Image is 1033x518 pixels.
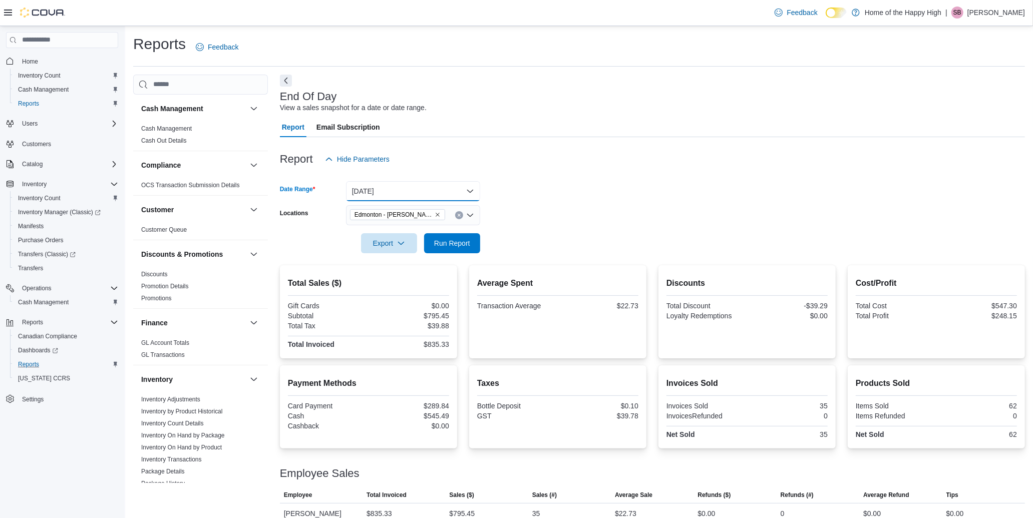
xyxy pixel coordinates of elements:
[14,330,81,342] a: Canadian Compliance
[141,339,189,347] span: GL Account Totals
[280,209,308,217] label: Locations
[141,182,240,189] a: OCS Transaction Submission Details
[945,7,947,19] p: |
[18,282,56,294] button: Operations
[22,120,38,128] span: Users
[14,220,48,232] a: Manifests
[18,178,51,190] button: Inventory
[141,104,203,114] h3: Cash Management
[141,419,204,427] span: Inventory Count Details
[938,302,1017,310] div: $547.30
[248,103,260,115] button: Cash Management
[14,220,118,232] span: Manifests
[2,177,122,191] button: Inventory
[856,277,1017,289] h2: Cost/Profit
[477,277,638,289] h2: Average Spent
[141,226,187,234] span: Customer Queue
[14,330,118,342] span: Canadian Compliance
[18,118,118,130] span: Users
[2,117,122,131] button: Users
[477,402,556,410] div: Bottle Deposit
[938,402,1017,410] div: 62
[18,138,55,150] a: Customers
[666,377,828,389] h2: Invoices Sold
[18,360,39,368] span: Reports
[2,157,122,171] button: Catalog
[856,412,934,420] div: Items Refunded
[18,316,47,328] button: Reports
[18,250,76,258] span: Transfers (Classic)
[248,204,260,216] button: Customer
[14,248,80,260] a: Transfers (Classic)
[856,377,1017,389] h2: Products Sold
[560,412,638,420] div: $39.78
[14,84,73,96] a: Cash Management
[141,271,168,278] a: Discounts
[141,295,172,302] a: Promotions
[141,226,187,233] a: Customer Queue
[10,233,122,247] button: Purchase Orders
[449,491,474,499] span: Sales ($)
[14,248,118,260] span: Transfers (Classic)
[316,117,380,137] span: Email Subscription
[455,211,463,219] button: Clear input
[18,158,47,170] button: Catalog
[284,491,312,499] span: Employee
[288,277,449,289] h2: Total Sales ($)
[10,295,122,309] button: Cash Management
[10,191,122,205] button: Inventory Count
[14,296,73,308] a: Cash Management
[288,312,367,320] div: Subtotal
[781,491,814,499] span: Refunds (#)
[749,312,828,320] div: $0.00
[938,412,1017,420] div: 0
[14,262,47,274] a: Transfers
[18,138,118,150] span: Customers
[477,377,638,389] h2: Taxes
[141,456,202,463] a: Inventory Transactions
[280,75,292,87] button: Next
[371,312,449,320] div: $795.45
[10,357,122,371] button: Reports
[371,340,449,348] div: $835.33
[248,317,260,329] button: Finance
[141,249,246,259] button: Discounts & Promotions
[192,37,242,57] a: Feedback
[18,178,118,190] span: Inventory
[14,70,118,82] span: Inventory Count
[22,395,44,403] span: Settings
[280,91,337,103] h3: End Of Day
[208,42,238,52] span: Feedback
[141,318,168,328] h3: Finance
[698,491,731,499] span: Refunds ($)
[280,467,360,479] h3: Employee Sales
[532,491,557,499] span: Sales (#)
[280,185,315,193] label: Date Range
[14,296,118,308] span: Cash Management
[141,205,246,215] button: Customer
[355,210,433,220] span: Edmonton - [PERSON_NAME] Way - Fire & Flower
[141,480,185,487] a: Package History
[615,491,652,499] span: Average Sale
[466,211,474,219] button: Open list of options
[371,322,449,330] div: $39.88
[18,100,39,108] span: Reports
[951,7,963,19] div: Sher Buchholtz
[248,248,260,260] button: Discounts & Promotions
[14,192,65,204] a: Inventory Count
[666,312,745,320] div: Loyalty Redemptions
[10,83,122,97] button: Cash Management
[22,140,51,148] span: Customers
[18,55,118,68] span: Home
[141,443,222,451] span: Inventory On Hand by Product
[133,34,186,54] h1: Reports
[133,179,268,195] div: Compliance
[133,268,268,308] div: Discounts & Promotions
[2,315,122,329] button: Reports
[18,86,69,94] span: Cash Management
[371,412,449,420] div: $545.49
[10,219,122,233] button: Manifests
[361,233,417,253] button: Export
[371,402,449,410] div: $289.84
[18,393,48,405] a: Settings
